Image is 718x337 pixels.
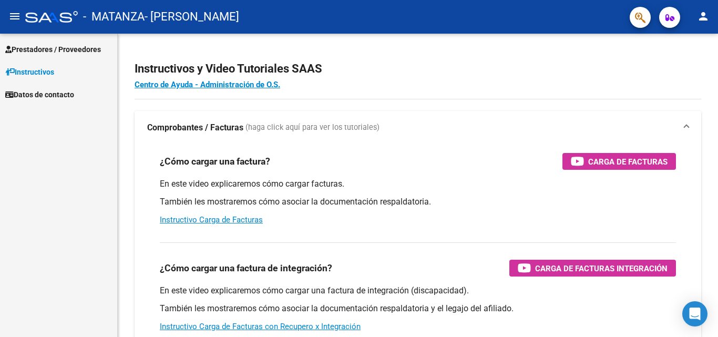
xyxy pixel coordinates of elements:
span: Datos de contacto [5,89,74,100]
div: Open Intercom Messenger [682,301,707,326]
h3: ¿Cómo cargar una factura? [160,154,270,169]
mat-icon: person [697,10,710,23]
h2: Instructivos y Video Tutoriales SAAS [135,59,701,79]
span: Prestadores / Proveedores [5,44,101,55]
span: (haga click aquí para ver los tutoriales) [245,122,379,134]
p: También les mostraremos cómo asociar la documentación respaldatoria. [160,196,676,208]
strong: Comprobantes / Facturas [147,122,243,134]
a: Centro de Ayuda - Administración de O.S. [135,80,280,89]
p: También les mostraremos cómo asociar la documentación respaldatoria y el legajo del afiliado. [160,303,676,314]
mat-expansion-panel-header: Comprobantes / Facturas (haga click aquí para ver los tutoriales) [135,111,701,145]
a: Instructivo Carga de Facturas con Recupero x Integración [160,322,361,331]
button: Carga de Facturas [562,153,676,170]
span: Instructivos [5,66,54,78]
span: - [PERSON_NAME] [145,5,239,28]
h3: ¿Cómo cargar una factura de integración? [160,261,332,275]
span: - MATANZA [83,5,145,28]
span: Carga de Facturas [588,155,668,168]
span: Carga de Facturas Integración [535,262,668,275]
p: En este video explicaremos cómo cargar facturas. [160,178,676,190]
a: Instructivo Carga de Facturas [160,215,263,224]
p: En este video explicaremos cómo cargar una factura de integración (discapacidad). [160,285,676,297]
button: Carga de Facturas Integración [509,260,676,277]
mat-icon: menu [8,10,21,23]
